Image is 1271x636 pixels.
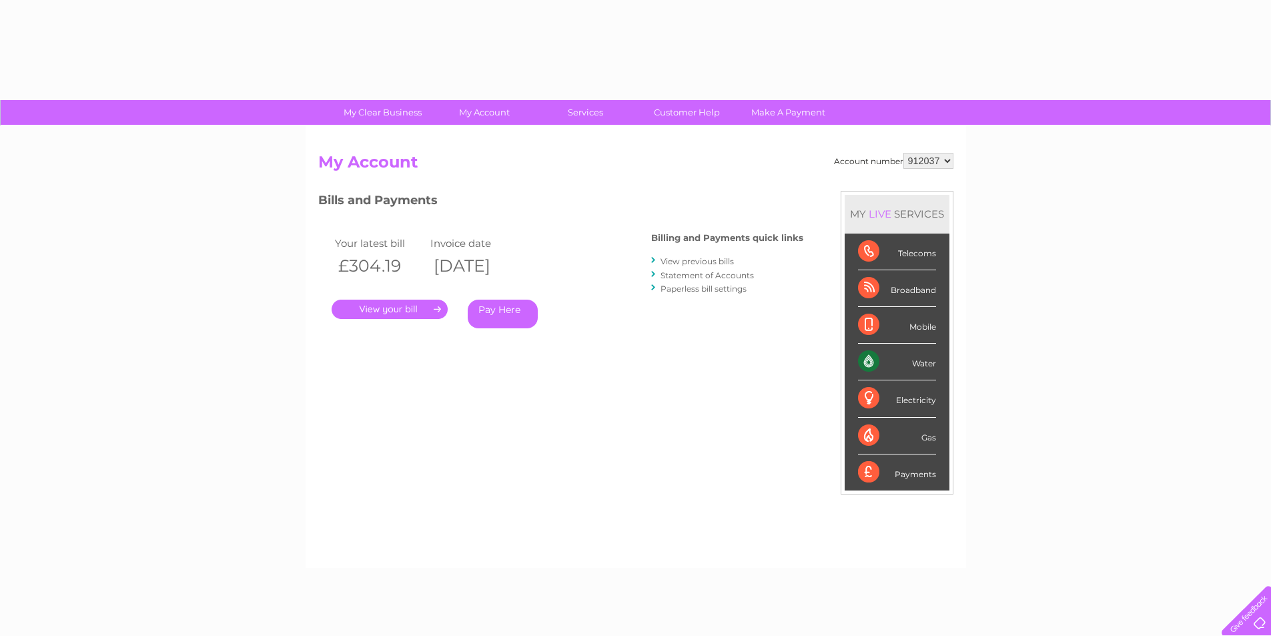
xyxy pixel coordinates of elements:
[651,233,803,243] h4: Billing and Payments quick links
[328,100,438,125] a: My Clear Business
[733,100,843,125] a: Make A Payment
[858,307,936,344] div: Mobile
[427,234,523,252] td: Invoice date
[468,300,538,328] a: Pay Here
[858,380,936,417] div: Electricity
[866,208,894,220] div: LIVE
[858,418,936,454] div: Gas
[530,100,641,125] a: Services
[858,234,936,270] div: Telecoms
[632,100,742,125] a: Customer Help
[429,100,539,125] a: My Account
[858,454,936,491] div: Payments
[858,270,936,307] div: Broadband
[858,344,936,380] div: Water
[661,284,747,294] a: Paperless bill settings
[332,234,428,252] td: Your latest bill
[845,195,949,233] div: MY SERVICES
[318,153,953,178] h2: My Account
[661,256,734,266] a: View previous bills
[332,300,448,319] a: .
[332,252,428,280] th: £304.19
[427,252,523,280] th: [DATE]
[834,153,953,169] div: Account number
[661,270,754,280] a: Statement of Accounts
[318,191,803,214] h3: Bills and Payments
